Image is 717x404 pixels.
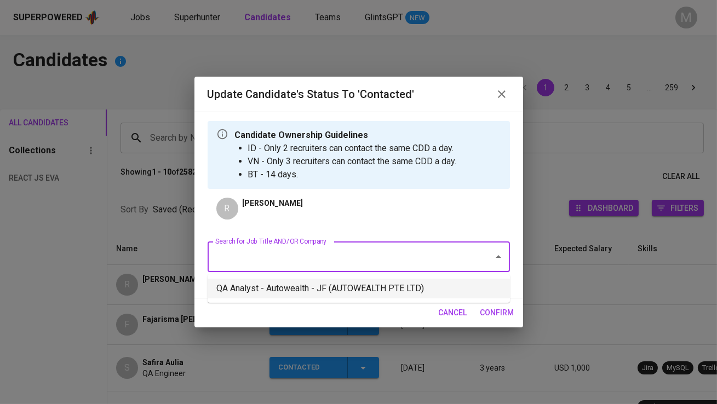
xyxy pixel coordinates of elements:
[439,306,467,320] span: cancel
[476,303,519,323] button: confirm
[248,142,457,155] li: ID - Only 2 recruiters can contact the same CDD a day.
[208,279,510,298] li: QA Analyst - Autowealth - JF (AUTOWEALTH PTE LTD)
[208,85,415,103] h6: Update Candidate's Status to 'Contacted'
[235,129,457,142] p: Candidate Ownership Guidelines
[248,168,457,181] li: BT - 14 days.
[216,198,238,220] div: R
[480,306,514,320] span: confirm
[491,249,506,264] button: Close
[248,155,457,168] li: VN - Only 3 recruiters can contact the same CDD a day.
[243,198,303,209] p: [PERSON_NAME]
[434,303,472,323] button: cancel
